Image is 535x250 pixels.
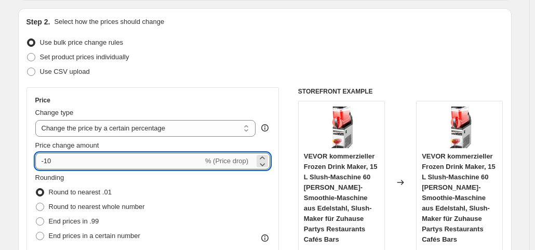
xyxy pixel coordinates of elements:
span: Use bulk price change rules [40,38,123,46]
span: VEVOR kommerzieller Frozen Drink Maker, 15 L Slush-Maschine 60 [PERSON_NAME]-Smoothie-Maschine au... [422,152,496,243]
span: Change type [35,109,74,116]
span: Round to nearest .01 [49,188,112,196]
span: VEVOR kommerzieller Frozen Drink Maker, 15 L Slush-Maschine 60 [PERSON_NAME]-Smoothie-Maschine au... [304,152,378,243]
span: % (Price drop) [205,157,248,165]
span: End prices in a certain number [49,232,140,240]
div: help [260,123,270,133]
span: Round to nearest whole number [49,203,145,210]
span: Rounding [35,174,64,181]
img: 61-PrHcQ1XL_80x.jpg [439,107,480,148]
p: Select how the prices should change [54,17,164,27]
span: Set product prices individually [40,53,129,61]
span: End prices in .99 [49,217,99,225]
img: 61-PrHcQ1XL_80x.jpg [320,107,362,148]
h2: Step 2. [26,17,50,27]
h6: STOREFRONT EXAMPLE [298,87,503,96]
input: -15 [35,153,203,169]
h3: Price [35,96,50,104]
span: Price change amount [35,141,99,149]
span: Use CSV upload [40,68,90,75]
